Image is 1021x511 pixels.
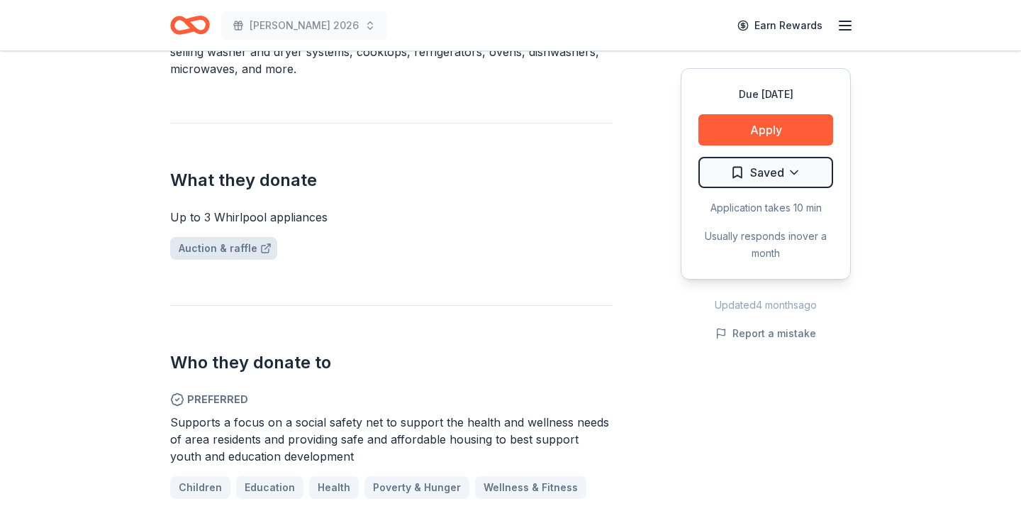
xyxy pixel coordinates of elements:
[170,237,277,260] a: Auction & raffle
[729,13,831,38] a: Earn Rewards
[170,391,613,408] span: Preferred
[750,163,784,182] span: Saved
[250,17,359,34] span: [PERSON_NAME] 2026
[698,86,833,103] div: Due [DATE]
[170,9,210,42] a: Home
[364,476,469,499] a: Poverty & Hunger
[318,479,350,496] span: Health
[245,479,295,496] span: Education
[698,199,833,216] div: Application takes 10 min
[373,479,461,496] span: Poverty & Hunger
[236,476,303,499] a: Education
[170,169,613,192] h2: What they donate
[484,479,578,496] span: Wellness & Fitness
[170,26,613,77] div: Whirlpool specializes in providing high-quality kitchen and home appliances, selling washer and d...
[221,11,387,40] button: [PERSON_NAME] 2026
[170,209,613,226] div: Up to 3 Whirlpool appliances
[170,415,609,463] span: Supports a focus on a social safety net to support the health and wellness needs of area resident...
[681,297,851,314] div: Updated 4 months ago
[698,228,833,262] div: Usually responds in over a month
[698,157,833,188] button: Saved
[698,114,833,145] button: Apply
[715,325,816,342] button: Report a mistake
[179,479,222,496] span: Children
[475,476,586,499] a: Wellness & Fitness
[309,476,359,499] a: Health
[170,476,230,499] a: Children
[170,351,613,374] h2: Who they donate to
